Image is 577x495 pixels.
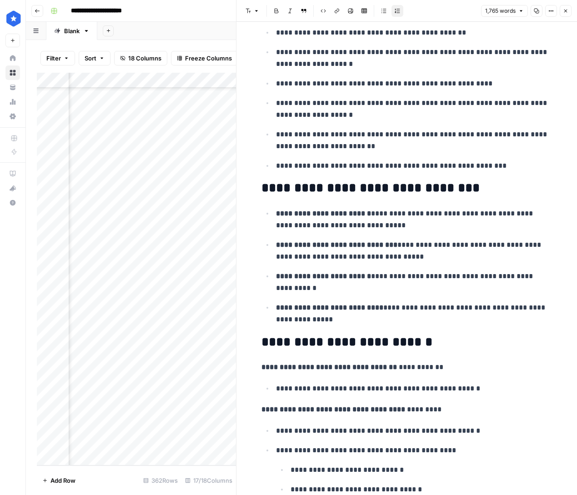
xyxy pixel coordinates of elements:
[85,54,96,63] span: Sort
[5,109,20,124] a: Settings
[181,473,236,488] div: 17/18 Columns
[5,166,20,181] a: AirOps Academy
[37,473,81,488] button: Add Row
[6,181,20,195] div: What's new?
[114,51,167,65] button: 18 Columns
[5,80,20,95] a: Your Data
[171,51,238,65] button: Freeze Columns
[5,195,20,210] button: Help + Support
[5,7,20,30] button: Workspace: ConsumerAffairs
[5,51,20,65] a: Home
[481,5,528,17] button: 1,765 words
[46,54,61,63] span: Filter
[185,54,232,63] span: Freeze Columns
[5,65,20,80] a: Browse
[46,22,97,40] a: Blank
[50,476,75,485] span: Add Row
[128,54,161,63] span: 18 Columns
[140,473,181,488] div: 362 Rows
[5,10,22,27] img: ConsumerAffairs Logo
[485,7,516,15] span: 1,765 words
[64,26,80,35] div: Blank
[5,181,20,195] button: What's new?
[5,95,20,109] a: Usage
[40,51,75,65] button: Filter
[79,51,110,65] button: Sort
